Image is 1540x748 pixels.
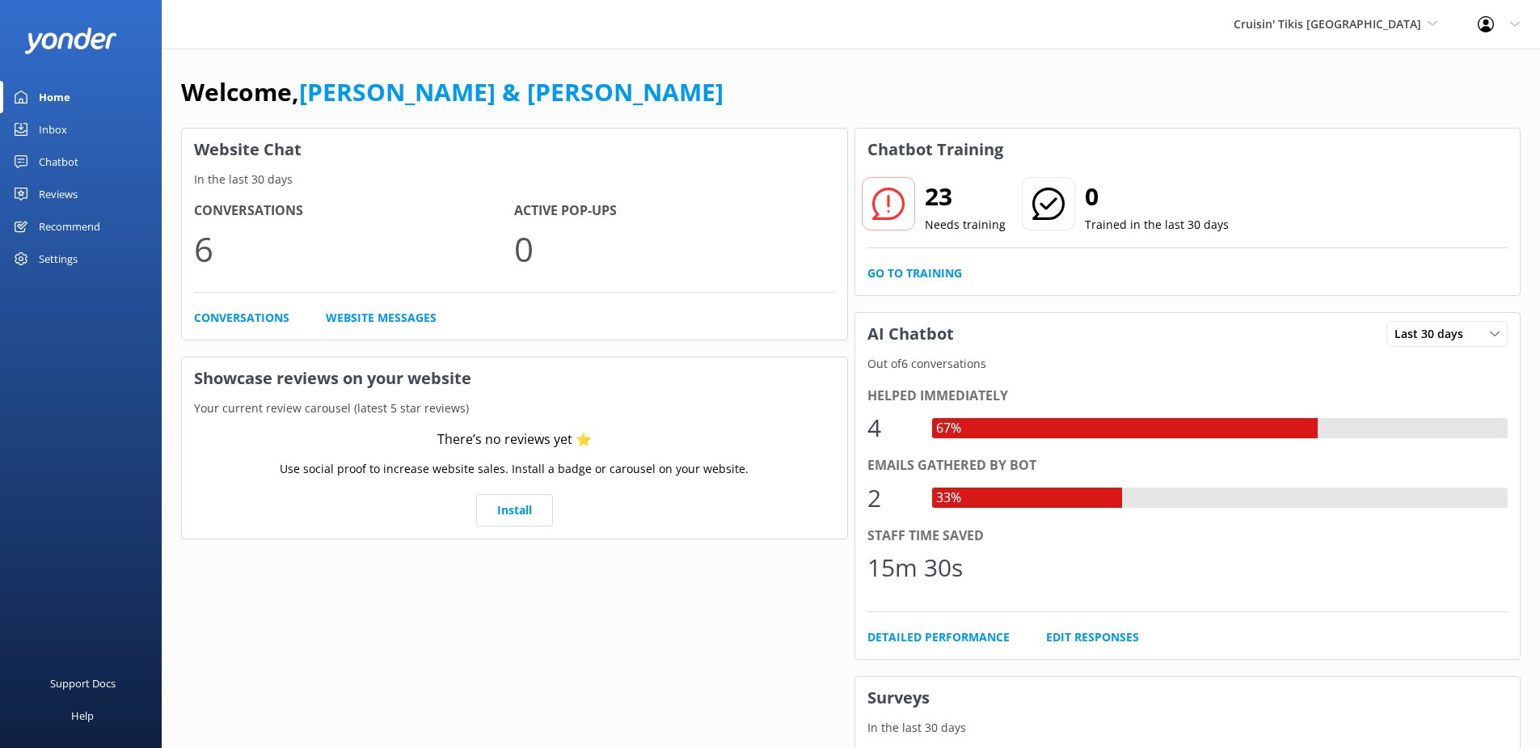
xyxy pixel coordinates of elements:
[50,667,116,699] div: Support Docs
[1394,325,1473,343] span: Last 30 days
[867,526,1508,547] div: Staff time saved
[39,243,78,275] div: Settings
[932,488,965,509] div: 33%
[280,460,749,478] p: Use social proof to increase website sales. Install a badge or carousel on your website.
[925,216,1006,234] p: Needs training
[194,309,289,327] a: Conversations
[181,73,724,112] h1: Welcome,
[71,699,94,732] div: Help
[437,429,592,450] div: There’s no reviews yet ⭐
[1085,177,1229,216] h2: 0
[867,628,1010,646] a: Detailed Performance
[182,357,847,399] h3: Showcase reviews on your website
[855,677,1521,719] h3: Surveys
[39,146,78,178] div: Chatbot
[182,171,847,188] p: In the last 30 days
[514,222,834,276] p: 0
[326,309,437,327] a: Website Messages
[867,479,916,518] div: 2
[39,210,100,243] div: Recommend
[855,355,1521,373] p: Out of 6 conversations
[39,113,67,146] div: Inbox
[182,129,847,171] h3: Website Chat
[1046,628,1139,646] a: Edit Responses
[299,75,724,108] a: [PERSON_NAME] & [PERSON_NAME]
[867,264,962,282] a: Go to Training
[855,313,966,355] h3: AI Chatbot
[39,178,78,210] div: Reviews
[514,201,834,222] h4: Active Pop-ups
[867,455,1508,476] div: Emails gathered by bot
[1085,216,1229,234] p: Trained in the last 30 days
[867,386,1508,407] div: Helped immediately
[1234,16,1421,32] span: Cruisin' Tikis [GEOGRAPHIC_DATA]
[867,548,963,587] div: 15m 30s
[932,418,965,439] div: 67%
[476,494,553,526] a: Install
[194,222,514,276] p: 6
[925,177,1006,216] h2: 23
[182,399,847,417] p: Your current review carousel (latest 5 star reviews)
[855,129,1015,171] h3: Chatbot Training
[194,201,514,222] h4: Conversations
[855,719,1521,737] p: In the last 30 days
[24,27,117,54] img: yonder-white-logo.png
[39,81,70,113] div: Home
[867,408,916,447] div: 4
